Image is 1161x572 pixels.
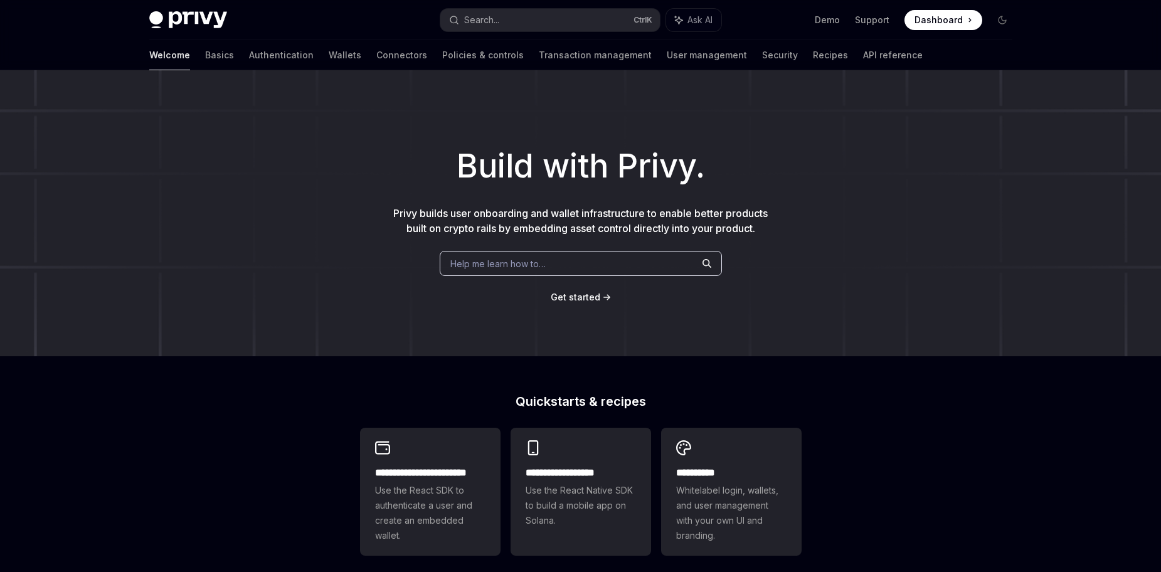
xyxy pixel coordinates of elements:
[661,428,802,556] a: **** *****Whitelabel login, wallets, and user management with your own UI and branding.
[375,483,485,543] span: Use the React SDK to authenticate a user and create an embedded wallet.
[666,9,721,31] button: Ask AI
[667,40,747,70] a: User management
[992,10,1012,30] button: Toggle dark mode
[634,15,652,25] span: Ctrl K
[205,40,234,70] a: Basics
[914,14,963,26] span: Dashboard
[149,40,190,70] a: Welcome
[676,483,787,543] span: Whitelabel login, wallets, and user management with your own UI and branding.
[815,14,840,26] a: Demo
[863,40,923,70] a: API reference
[442,40,524,70] a: Policies & controls
[762,40,798,70] a: Security
[376,40,427,70] a: Connectors
[813,40,848,70] a: Recipes
[511,428,651,556] a: **** **** **** ***Use the React Native SDK to build a mobile app on Solana.
[149,11,227,29] img: dark logo
[450,257,546,270] span: Help me learn how to…
[687,14,713,26] span: Ask AI
[551,292,600,302] span: Get started
[855,14,889,26] a: Support
[249,40,314,70] a: Authentication
[393,207,768,235] span: Privy builds user onboarding and wallet infrastructure to enable better products built on crypto ...
[551,291,600,304] a: Get started
[464,13,499,28] div: Search...
[440,9,660,31] button: Search...CtrlK
[360,395,802,408] h2: Quickstarts & recipes
[904,10,982,30] a: Dashboard
[539,40,652,70] a: Transaction management
[20,142,1141,191] h1: Build with Privy.
[329,40,361,70] a: Wallets
[526,483,636,528] span: Use the React Native SDK to build a mobile app on Solana.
